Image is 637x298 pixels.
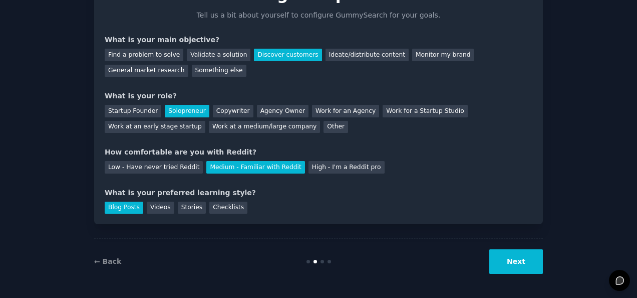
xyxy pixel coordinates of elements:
[206,161,304,174] div: Medium - Familiar with Reddit
[165,105,209,117] div: Solopreneur
[187,49,250,61] div: Validate a solution
[105,105,161,117] div: Startup Founder
[105,188,532,198] div: What is your preferred learning style?
[105,121,205,133] div: Work at an early stage startup
[254,49,322,61] div: Discover customers
[105,91,532,101] div: What is your role?
[308,161,385,174] div: High - I'm a Reddit pro
[105,202,143,214] div: Blog Posts
[192,10,445,21] p: Tell us a bit about yourself to configure GummySearch for your goals.
[489,249,543,274] button: Next
[105,161,203,174] div: Low - Have never tried Reddit
[105,147,532,158] div: How comfortable are you with Reddit?
[105,65,188,77] div: General market research
[324,121,348,133] div: Other
[94,257,121,265] a: ← Back
[209,202,247,214] div: Checklists
[312,105,379,117] div: Work for an Agency
[383,105,467,117] div: Work for a Startup Studio
[105,49,183,61] div: Find a problem to solve
[105,35,532,45] div: What is your main objective?
[412,49,474,61] div: Monitor my brand
[192,65,246,77] div: Something else
[257,105,308,117] div: Agency Owner
[213,105,253,117] div: Copywriter
[326,49,409,61] div: Ideate/distribute content
[209,121,320,133] div: Work at a medium/large company
[147,202,174,214] div: Videos
[178,202,206,214] div: Stories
